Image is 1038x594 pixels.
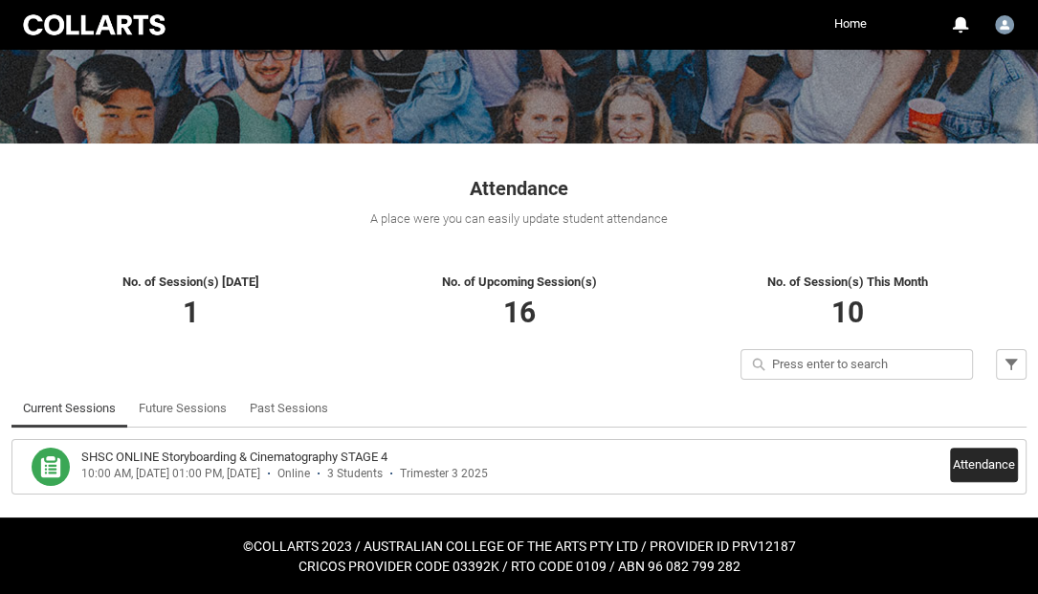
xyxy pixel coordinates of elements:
div: 10:00 AM, [DATE] 01:00 PM, [DATE] [81,467,260,481]
li: Future Sessions [127,389,238,428]
li: Current Sessions [11,389,127,428]
div: 3 Students [327,467,383,481]
li: Past Sessions [238,389,340,428]
a: Future Sessions [139,389,227,428]
span: No. of Upcoming Session(s) [442,275,597,289]
span: 10 [831,296,864,329]
span: 16 [503,296,536,329]
a: Past Sessions [250,389,328,428]
h3: SHSC ONLINE Storyboarding & Cinematography STAGE 4 [81,448,387,467]
a: Home [829,10,872,38]
button: User Profile Sabrina.Schmid [990,8,1019,38]
div: Trimester 3 2025 [400,467,488,481]
button: Attendance [950,448,1018,482]
span: 1 [183,296,199,329]
input: Press enter to search [740,349,973,380]
span: Attendance [470,177,568,200]
img: Sabrina.Schmid [995,15,1014,34]
div: Online [277,467,310,481]
div: A place were you can easily update student attendance [11,209,1027,229]
button: Filter [996,349,1027,380]
span: No. of Session(s) This Month [767,275,928,289]
span: No. of Session(s) [DATE] [122,275,259,289]
a: Current Sessions [23,389,116,428]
